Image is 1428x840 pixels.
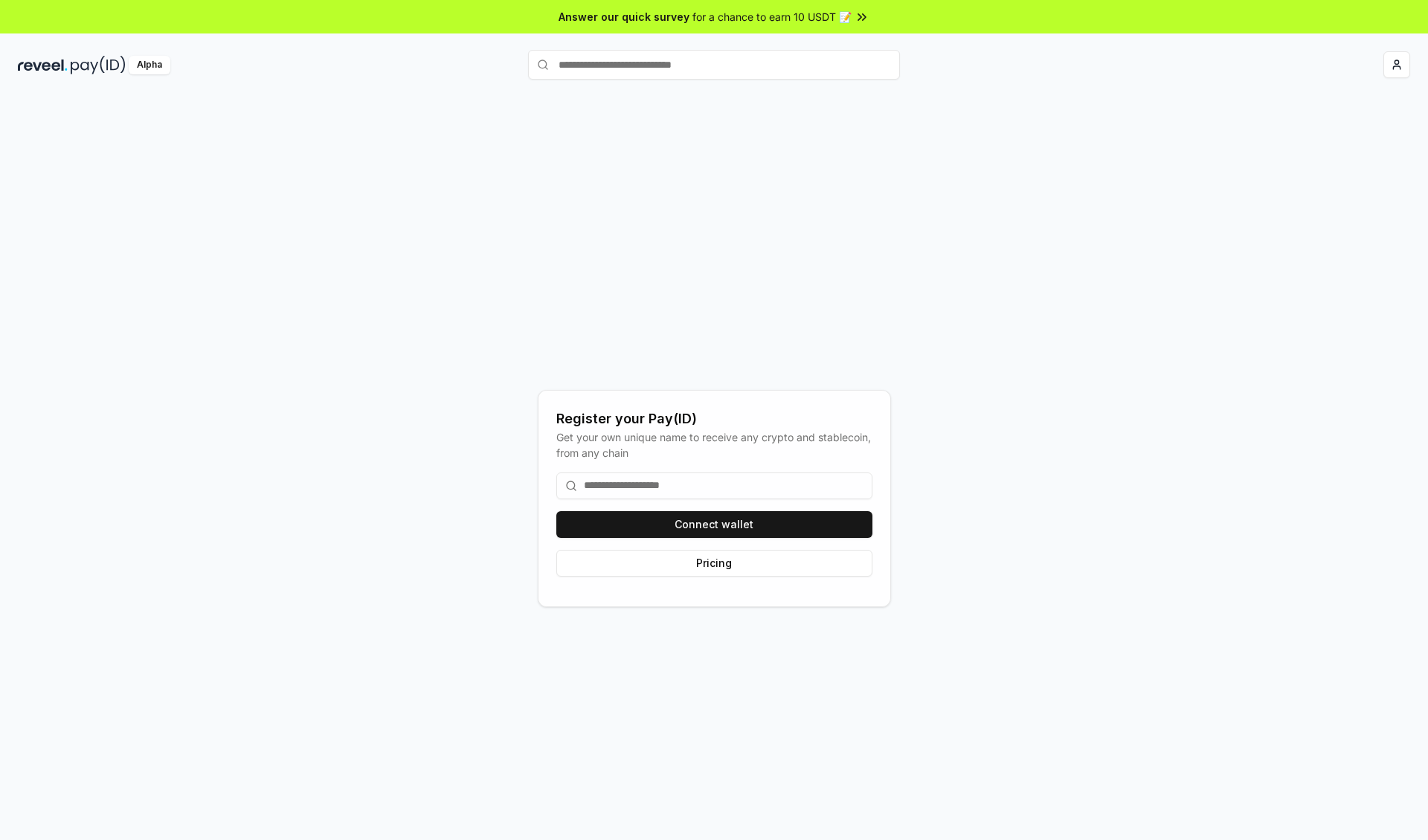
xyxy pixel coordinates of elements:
button: Connect wallet [556,511,872,538]
div: Register your Pay(ID) [556,408,872,429]
img: pay_id [71,56,126,74]
button: Pricing [556,550,872,577]
img: reveel_dark [18,56,68,74]
div: Get your own unique name to receive any crypto and stablecoin, from any chain [556,429,872,461]
span: for a chance to earn 10 USDT 📝 [692,9,852,25]
div: Alpha [129,56,170,74]
span: Answer our quick survey [559,9,689,25]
